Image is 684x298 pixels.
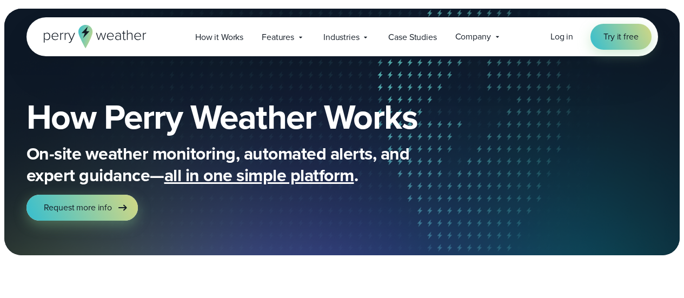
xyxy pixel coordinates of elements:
span: all in one simple platform [164,162,354,188]
span: How it Works [195,31,243,44]
span: Industries [323,31,359,44]
span: Case Studies [388,31,436,44]
span: Try it free [603,30,638,43]
span: Features [262,31,294,44]
span: Request more info [44,201,112,214]
span: Company [455,30,491,43]
h1: How Perry Weather Works [26,100,496,134]
p: On-site weather monitoring, automated alerts, and expert guidance— . [26,143,459,186]
a: Case Studies [379,26,446,48]
a: Try it free [590,24,651,50]
a: How it Works [186,26,253,48]
a: Log in [550,30,573,43]
a: Request more info [26,195,138,221]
